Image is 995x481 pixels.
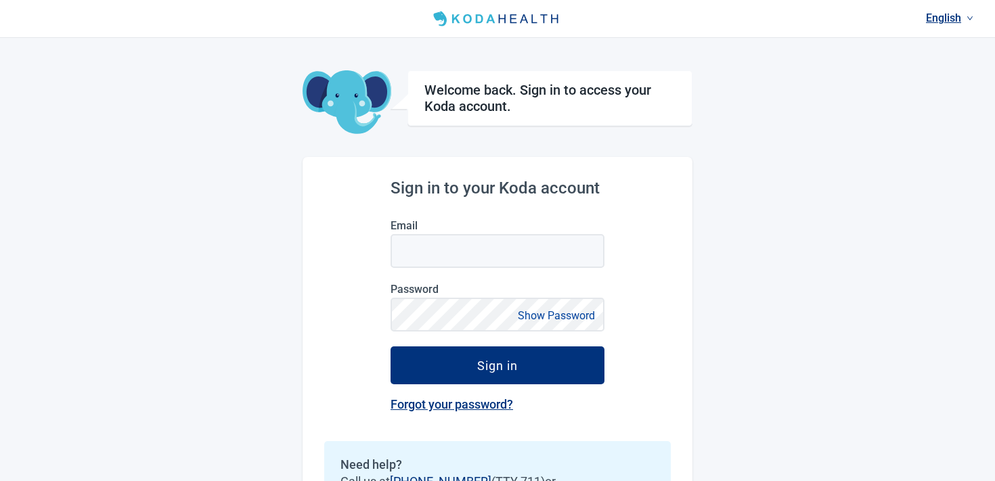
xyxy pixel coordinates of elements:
[967,15,973,22] span: down
[391,397,513,411] a: Forgot your password?
[340,457,655,472] h2: Need help?
[428,8,567,30] img: Koda Health
[424,82,676,114] h1: Welcome back. Sign in to access your Koda account.
[391,283,604,296] label: Password
[391,179,604,198] h2: Sign in to your Koda account
[921,7,979,29] a: Current language: English
[514,306,599,325] button: Show Password
[303,70,391,135] img: Koda Elephant
[477,359,518,372] div: Sign in
[391,346,604,384] button: Sign in
[391,219,604,232] label: Email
